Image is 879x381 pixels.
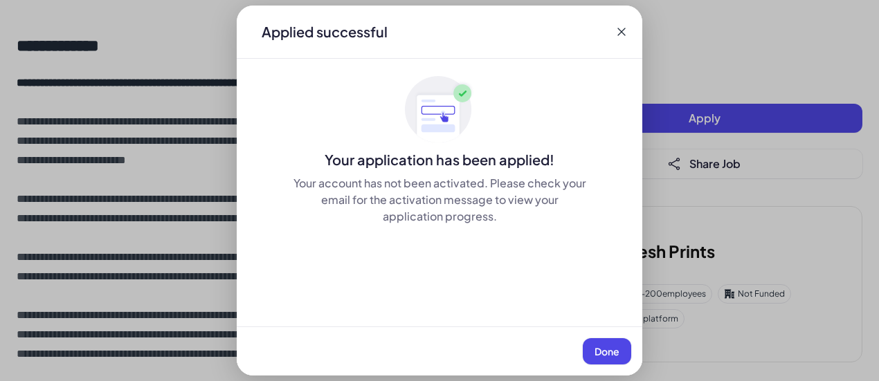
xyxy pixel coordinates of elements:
[237,150,642,169] div: Your application has been applied!
[595,345,619,357] span: Done
[292,175,587,225] div: Your account has not been activated. Please check your email for the activation message to view y...
[583,338,631,364] button: Done
[262,22,388,41] div: Applied successful
[405,75,474,145] img: ApplyedMaskGroup3.svg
